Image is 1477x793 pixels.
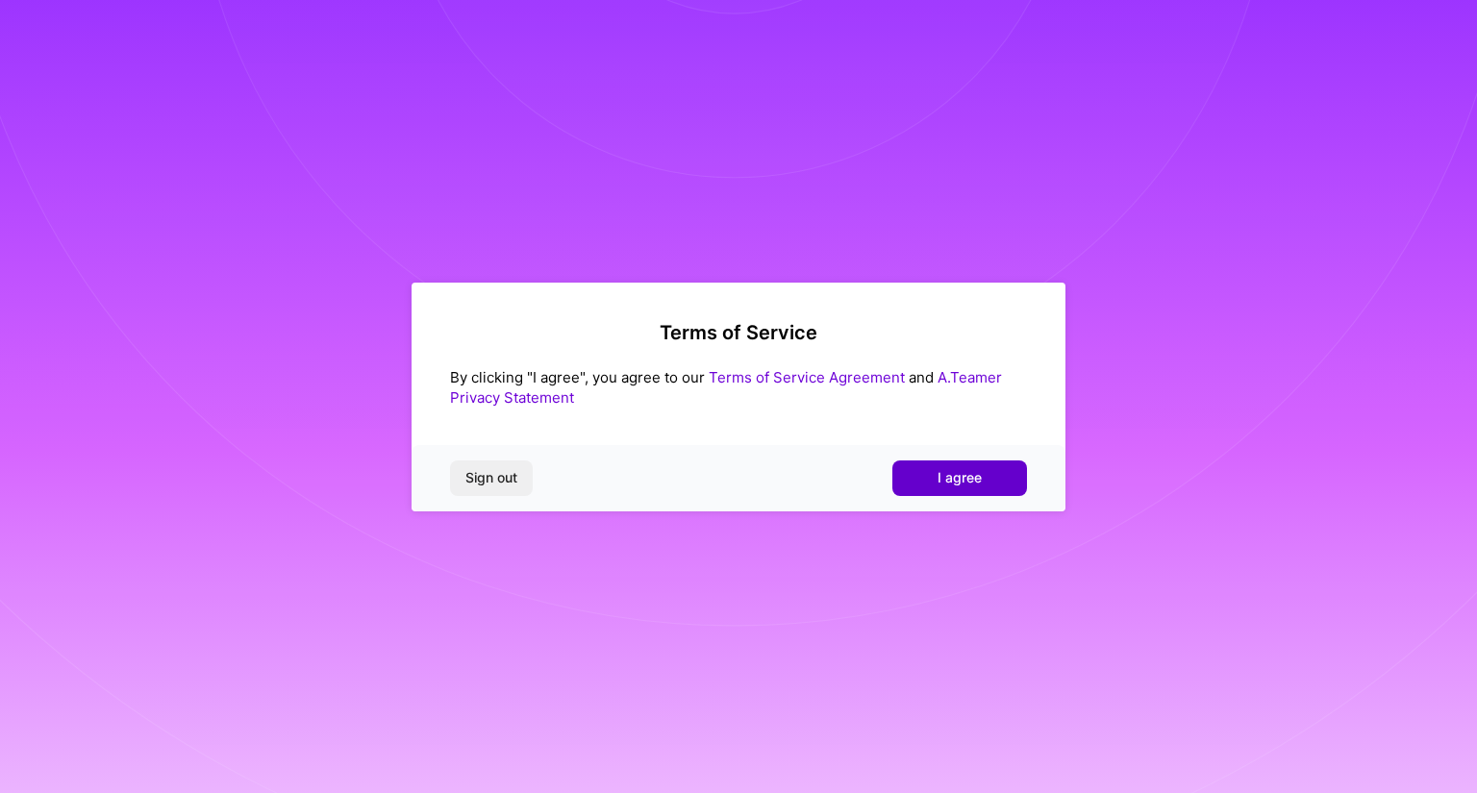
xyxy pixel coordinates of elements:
[450,460,533,495] button: Sign out
[465,468,517,487] span: Sign out
[450,367,1027,408] div: By clicking "I agree", you agree to our and
[938,468,982,487] span: I agree
[709,368,905,386] a: Terms of Service Agreement
[892,460,1027,495] button: I agree
[450,321,1027,344] h2: Terms of Service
